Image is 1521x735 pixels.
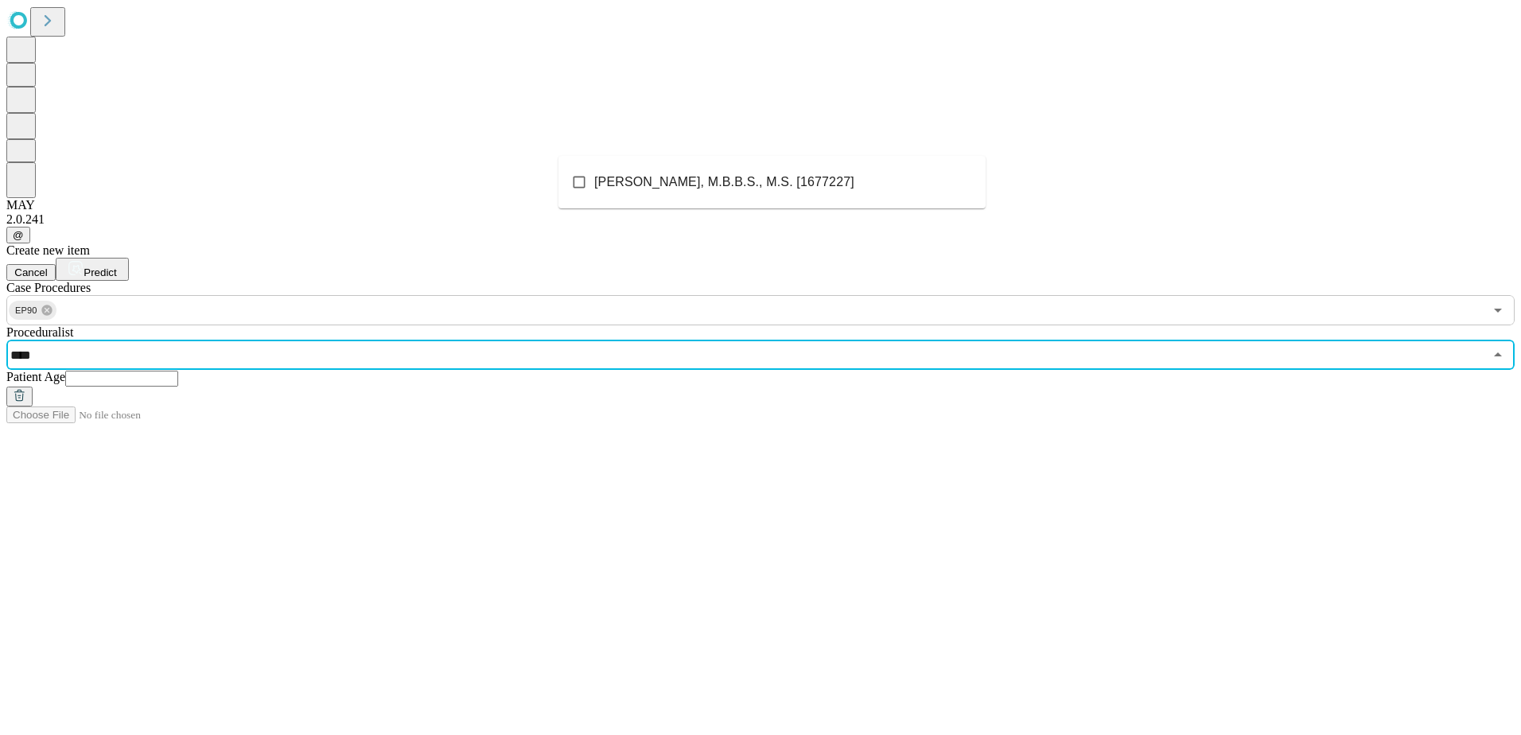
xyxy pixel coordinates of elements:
span: Scheduled Procedure [6,281,91,294]
button: Open [1487,299,1509,321]
span: Predict [84,266,116,278]
span: EP90 [9,301,44,320]
div: EP90 [9,301,56,320]
button: Close [1487,344,1509,366]
button: Cancel [6,264,56,281]
span: [PERSON_NAME], M.B.B.S., M.S. [1677227] [594,173,854,192]
span: Cancel [14,266,48,278]
button: Predict [56,258,129,281]
span: @ [13,229,24,241]
span: Proceduralist [6,325,73,339]
button: @ [6,227,30,243]
span: Patient Age [6,370,65,383]
span: Create new item [6,243,90,257]
div: MAY [6,198,1515,212]
div: 2.0.241 [6,212,1515,227]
